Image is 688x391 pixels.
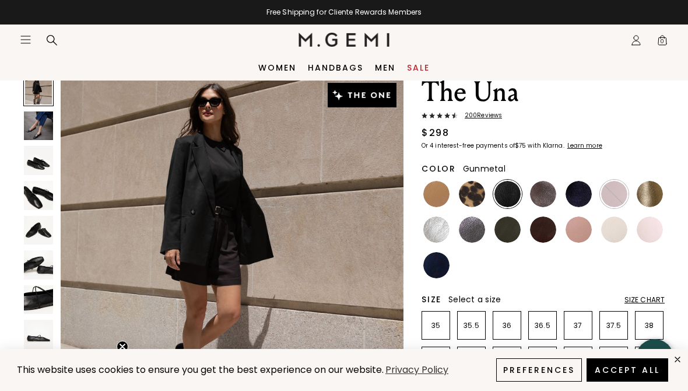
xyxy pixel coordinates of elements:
img: Gunmetal [459,217,485,243]
h2: Size [422,295,441,304]
a: Men [375,63,395,72]
span: This website uses cookies to ensure you get the best experience on our website. [17,363,384,376]
img: The Una [24,181,53,210]
p: 36 [493,321,521,330]
img: Gold [637,181,663,207]
img: The Una [24,111,53,141]
p: 35.5 [458,321,485,330]
img: The Una [24,250,53,280]
img: The Una [24,285,53,315]
p: 37.5 [600,321,627,330]
img: Chocolate [530,217,556,243]
a: Sale [407,63,430,72]
span: 0 [657,37,668,48]
img: The Una [24,320,53,349]
a: Privacy Policy (opens in a new tab) [384,363,450,378]
div: $298 [422,126,449,140]
p: 37 [564,321,592,330]
img: The Una [24,146,53,175]
klarna-placement-style-body: Or 4 interest-free payments of [422,141,515,150]
img: Light Tan [423,181,450,207]
h1: The Una [422,76,665,109]
img: Leopard Print [459,181,485,207]
klarna-placement-style-cta: Learn more [567,141,602,150]
span: 200 Review s [458,112,502,119]
span: Select a size [448,294,501,305]
img: Navy [423,252,450,278]
div: close [673,355,682,364]
img: Silver [423,217,450,243]
klarna-placement-style-amount: $75 [515,141,526,150]
img: The One tag [328,83,396,107]
img: Cocoa [530,181,556,207]
klarna-placement-style-body: with Klarna [528,141,566,150]
img: Ecru [601,217,627,243]
img: Ballerina Pink [637,217,663,243]
img: Black [494,181,521,207]
img: Military [494,217,521,243]
img: Antique Rose [566,217,592,243]
button: Preferences [496,358,582,382]
a: Handbags [308,63,363,72]
p: 36.5 [529,321,556,330]
img: Midnight Blue [566,181,592,207]
p: 35 [422,321,450,330]
img: Burgundy [601,181,627,207]
a: 200Reviews [422,112,665,121]
button: Open site menu [20,34,31,46]
a: Learn more [566,142,602,149]
img: M.Gemi [299,33,390,47]
img: The Una [24,216,53,245]
div: Size Chart [624,295,665,305]
h2: Color [422,164,456,173]
span: Gunmetal [463,163,506,174]
a: Women [258,63,296,72]
button: Close teaser [117,341,128,352]
p: 38 [636,321,663,330]
button: Accept All [587,358,668,382]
